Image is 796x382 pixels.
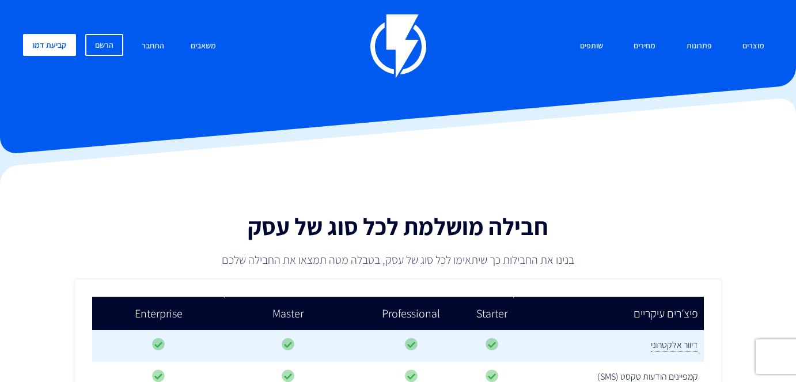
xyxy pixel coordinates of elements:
[678,34,721,59] a: פתרונות
[182,34,225,59] a: משאבים
[225,297,351,331] td: Master
[734,34,773,59] a: מוצרים
[85,34,123,56] a: הרשם
[23,34,76,56] a: קביעת דמו
[147,214,649,240] h1: חבילה מושלמת לכל סוג של עסק
[351,297,471,331] td: Professional
[513,297,704,331] td: פיצ׳רים עיקריים
[625,34,664,59] a: מחירים
[133,34,173,59] a: התחבר
[92,297,225,331] td: Enterprise
[571,34,612,59] a: שותפים
[147,252,649,268] p: בנינו את החבילות כך שיתאימו לכל סוג של עסק, בטבלה מטה תמצאו את החבילה שלכם
[471,297,513,331] td: Starter
[651,339,698,351] span: דיוור אלקטרוני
